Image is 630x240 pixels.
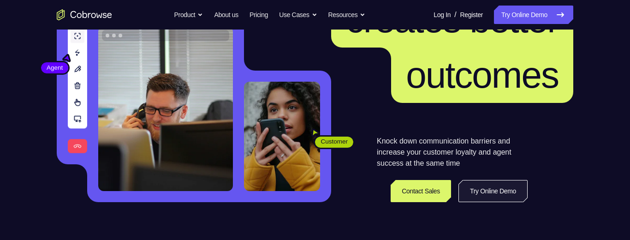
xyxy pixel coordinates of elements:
[214,6,238,24] a: About us
[458,180,528,202] a: Try Online Demo
[460,6,483,24] a: Register
[391,180,451,202] a: Contact Sales
[434,6,451,24] a: Log In
[377,136,528,169] p: Knock down communication barriers and increase your customer loyalty and agent success at the sam...
[244,82,320,191] img: A customer holding their phone
[98,26,233,191] img: A customer support agent talking on the phone
[57,9,112,20] a: Go to the home page
[279,6,317,24] button: Use Cases
[406,54,559,96] span: outcomes
[250,6,268,24] a: Pricing
[328,6,366,24] button: Resources
[454,9,456,20] span: /
[494,6,573,24] a: Try Online Demo
[174,6,203,24] button: Product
